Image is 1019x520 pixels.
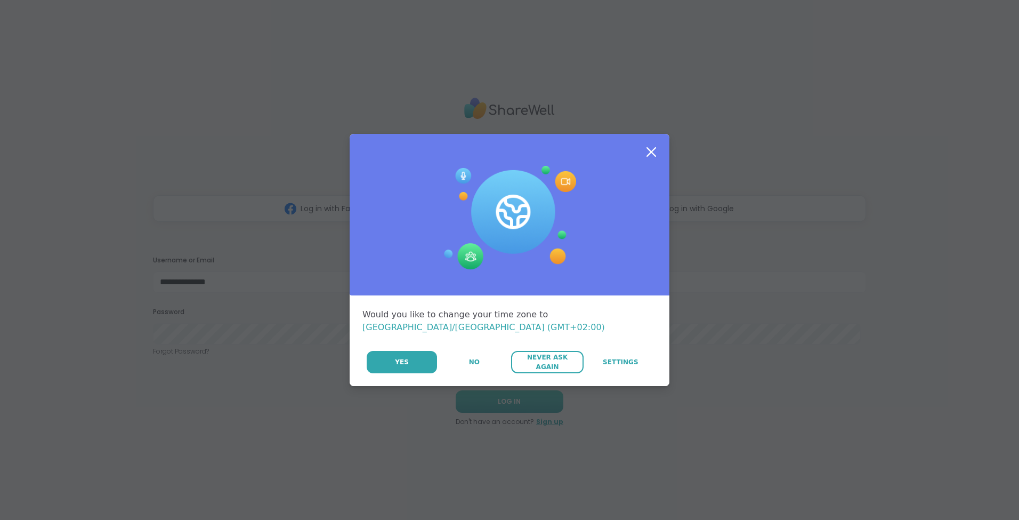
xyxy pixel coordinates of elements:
[367,351,437,373] button: Yes
[438,351,510,373] button: No
[443,166,576,270] img: Session Experience
[516,353,578,372] span: Never Ask Again
[395,357,409,367] span: Yes
[469,357,480,367] span: No
[362,322,605,332] span: [GEOGRAPHIC_DATA]/[GEOGRAPHIC_DATA] (GMT+02:00)
[585,351,657,373] a: Settings
[603,357,638,367] span: Settings
[362,308,657,334] div: Would you like to change your time zone to
[511,351,583,373] button: Never Ask Again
